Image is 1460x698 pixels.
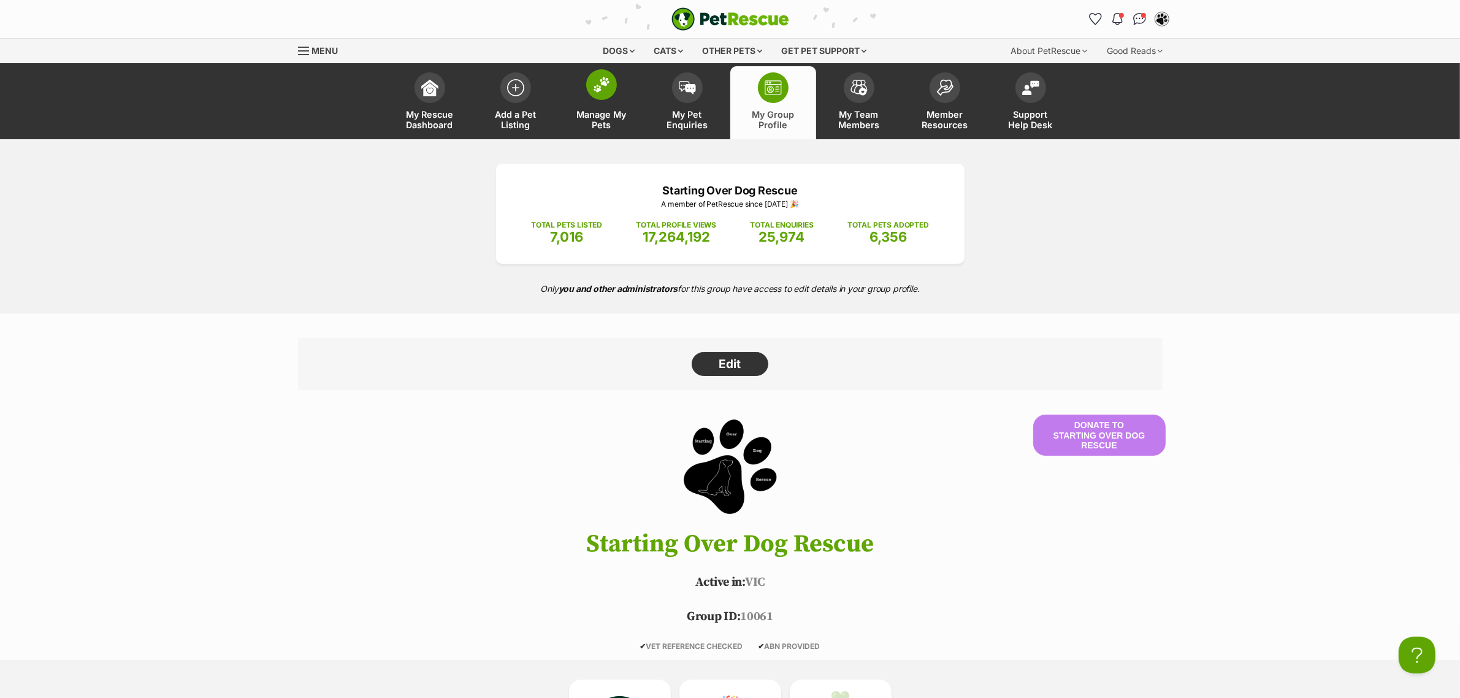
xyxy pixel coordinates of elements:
[636,220,716,231] p: TOTAL PROFILE VIEWS
[280,608,1181,626] p: 10061
[559,66,644,139] a: Manage My Pets
[1152,9,1172,29] button: My account
[1108,9,1128,29] button: Notifications
[488,109,543,130] span: Add a Pet Listing
[1399,637,1435,673] iframe: Help Scout Beacon - Open
[645,39,692,63] div: Cats
[831,109,887,130] span: My Team Members
[765,80,782,95] img: group-profile-icon-3fa3cf56718a62981997c0bc7e787c4b2cf8bcc04b72c1350f741eb67cf2f40e.svg
[1003,109,1058,130] span: Support Help Desk
[507,79,524,96] img: add-pet-listing-icon-0afa8454b4691262ce3f59096e99ab1cd57d4a30225e0717b998d2c9b9846f56.svg
[402,109,457,130] span: My Rescue Dashboard
[473,66,559,139] a: Add a Pet Listing
[1130,9,1150,29] a: Conversations
[750,220,813,231] p: TOTAL ENQUIRIES
[870,229,907,245] span: 6,356
[917,109,973,130] span: Member Resources
[695,575,745,590] span: Active in:
[312,45,338,56] span: Menu
[816,66,902,139] a: My Team Members
[574,109,629,130] span: Manage My Pets
[850,80,868,96] img: team-members-icon-5396bd8760b3fe7c0b43da4ab00e1e3bb1a5d9ba89233759b79545d2d3fc5d0d.svg
[1156,13,1168,25] img: Lynda Smith profile pic
[988,66,1074,139] a: Support Help Desk
[730,66,816,139] a: My Group Profile
[936,79,954,96] img: member-resources-icon-8e73f808a243e03378d46382f2149f9095a855e16c252ad45f914b54edf8863c.svg
[902,66,988,139] a: Member Resources
[1133,13,1146,25] img: chat-41dd97257d64d25036548639549fe6c8038ab92f7586957e7f3b1b290dea8141.svg
[280,573,1181,592] p: VIC
[421,79,438,96] img: dashboard-icon-eb2f2d2d3e046f16d808141f083e7271f6b2e854fb5c12c21221c1fb7104beca.svg
[773,39,875,63] div: Get pet support
[694,39,771,63] div: Other pets
[1099,39,1172,63] div: Good Reads
[759,642,765,651] icon: ✔
[559,283,678,294] strong: you and other administrators
[687,609,740,624] span: Group ID:
[1086,9,1106,29] a: Favourites
[746,109,801,130] span: My Group Profile
[1022,80,1039,95] img: help-desk-icon-fdf02630f3aa405de69fd3d07c3f3aa587a6932b1a1747fa1d2bba05be0121f9.svg
[640,642,646,651] icon: ✔
[593,77,610,93] img: manage-my-pets-icon-02211641906a0b7f246fdf0571729dbe1e7629f14944591b6c1af311fb30b64b.svg
[1003,39,1096,63] div: About PetRescue
[594,39,643,63] div: Dogs
[1112,13,1122,25] img: notifications-46538b983faf8c2785f20acdc204bb7945ddae34d4c08c2a6579f10ce5e182be.svg
[671,7,789,31] img: logo-e224e6f780fb5917bec1dbf3a21bbac754714ae5b6737aabdf751b685950b380.svg
[759,642,820,651] span: ABN PROVIDED
[387,66,473,139] a: My Rescue Dashboard
[660,415,800,519] img: Starting Over Dog Rescue
[679,81,696,94] img: pet-enquiries-icon-7e3ad2cf08bfb03b45e93fb7055b45f3efa6380592205ae92323e6603595dc1f.svg
[298,39,347,61] a: Menu
[671,7,789,31] a: PetRescue
[1033,415,1166,455] button: Donate to Starting Over Dog Rescue
[643,229,710,245] span: 17,264,192
[644,66,730,139] a: My Pet Enquiries
[640,642,743,651] span: VET REFERENCE CHECKED
[531,220,602,231] p: TOTAL PETS LISTED
[514,182,946,199] p: Starting Over Dog Rescue
[514,199,946,210] p: A member of PetRescue since [DATE] 🎉
[660,109,715,130] span: My Pet Enquiries
[1086,9,1172,29] ul: Account quick links
[692,352,768,377] a: Edit
[759,229,805,245] span: 25,974
[847,220,929,231] p: TOTAL PETS ADOPTED
[550,229,583,245] span: 7,016
[280,531,1181,558] h1: Starting Over Dog Rescue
